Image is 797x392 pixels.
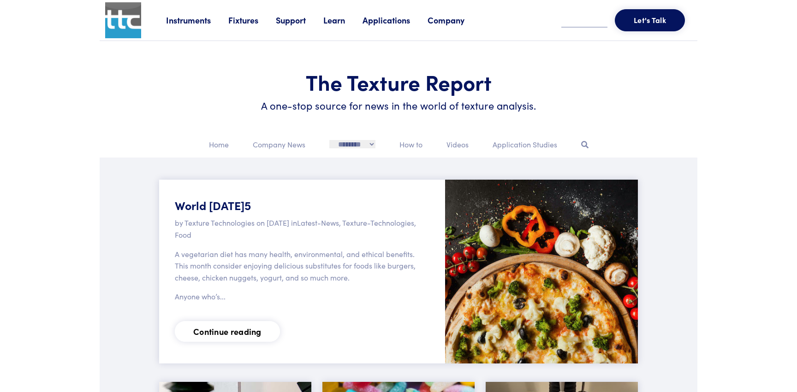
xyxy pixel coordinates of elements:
[122,99,675,113] h6: A one-stop source for news in the world of texture analysis.
[399,139,422,151] p: How to
[175,217,418,240] p: by Texture Technologies on [DATE] in
[122,69,675,95] h1: The Texture Report
[166,14,228,26] a: Instruments
[253,139,305,151] p: Company News
[209,139,229,151] p: Home
[615,9,685,31] button: Let's Talk
[276,14,323,26] a: Support
[175,321,280,342] a: Continue reading
[493,139,557,151] p: Application Studies
[363,14,428,26] a: Applications
[446,139,469,151] p: Videos
[445,180,638,363] img: image of pizza
[175,291,418,303] p: Anyone who’s...
[323,14,363,26] a: Learn
[175,197,418,213] h5: World [DATE]5
[428,14,482,26] a: Company
[175,248,418,284] p: A vegetarian diet has many health, environmental, and ethical benefits. This month consider enjoy...
[105,2,141,38] img: ttc_logo_1x1_v1.0.png
[228,14,276,26] a: Fixtures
